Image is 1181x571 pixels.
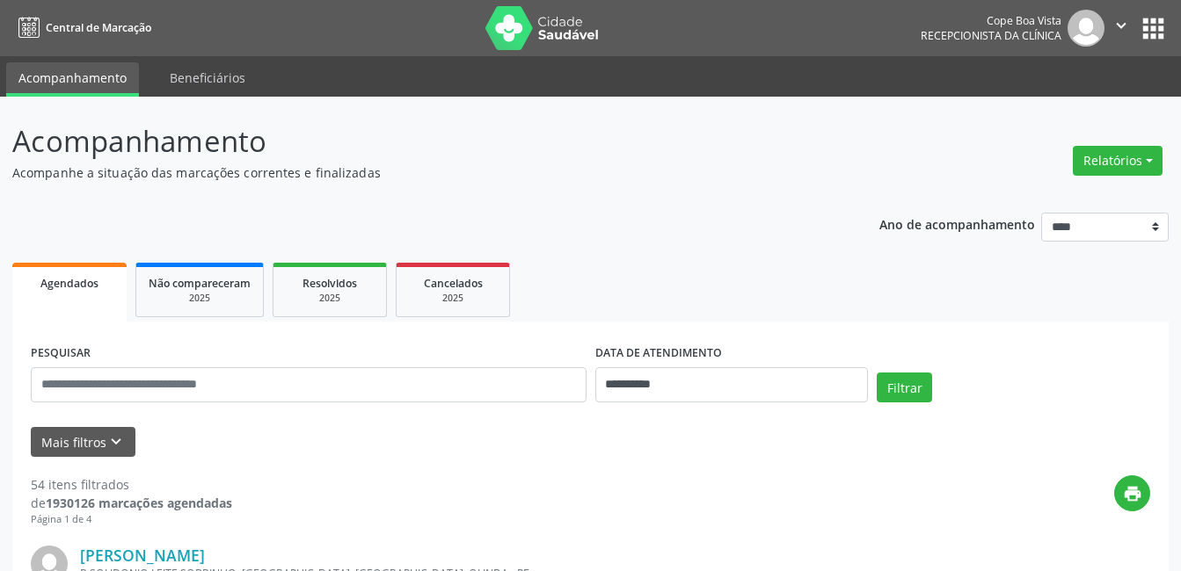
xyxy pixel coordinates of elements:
[1068,10,1104,47] img: img
[409,292,497,305] div: 2025
[46,495,232,511] strong: 1930126 marcações agendadas
[286,292,374,305] div: 2025
[877,372,932,402] button: Filtrar
[12,163,822,182] p: Acompanhe a situação das marcações correntes e finalizadas
[106,432,126,452] i: keyboard_arrow_down
[1112,16,1131,35] i: 
[149,276,251,291] span: Não compareceram
[31,494,232,512] div: de
[1104,10,1138,47] button: 
[12,13,151,42] a: Central de Marcação
[31,512,232,527] div: Página 1 de 4
[1114,475,1150,511] button: print
[595,340,722,367] label: DATA DE ATENDIMENTO
[12,119,822,163] p: Acompanhamento
[6,62,139,97] a: Acompanhamento
[46,20,151,35] span: Central de Marcação
[303,276,357,291] span: Resolvidos
[1138,13,1169,44] button: apps
[921,13,1061,28] div: Cope Boa Vista
[31,475,232,494] div: 54 itens filtrados
[879,213,1035,235] p: Ano de acompanhamento
[31,427,135,458] button: Mais filtroskeyboard_arrow_down
[1073,146,1163,176] button: Relatórios
[157,62,258,93] a: Beneficiários
[424,276,483,291] span: Cancelados
[149,292,251,305] div: 2025
[921,28,1061,43] span: Recepcionista da clínica
[31,340,91,367] label: PESQUISAR
[1123,484,1142,503] i: print
[80,546,205,565] a: [PERSON_NAME]
[40,276,98,291] span: Agendados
